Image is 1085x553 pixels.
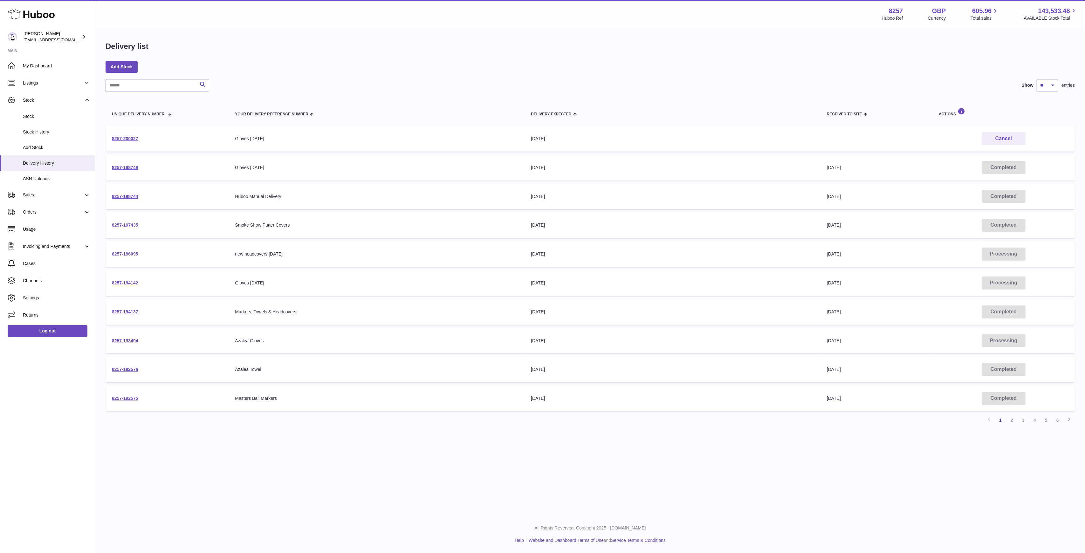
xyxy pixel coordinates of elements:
[106,61,138,72] a: Add Stock
[526,537,666,543] li: and
[23,160,90,166] span: Delivery History
[827,222,841,228] span: [DATE]
[112,136,138,141] a: 8257-200027
[235,112,308,116] span: Your Delivery Reference Number
[1024,15,1077,21] span: AVAILABLE Stock Total
[23,243,84,249] span: Invoicing and Payments
[515,538,524,543] a: Help
[23,63,90,69] span: My Dashboard
[529,538,604,543] a: Website and Dashboard Terms of Use
[235,194,518,200] div: Huboo Manual Delivery
[23,226,90,232] span: Usage
[23,129,90,135] span: Stock History
[23,295,90,301] span: Settings
[24,37,93,42] span: [EMAIL_ADDRESS][DOMAIN_NAME]
[235,280,518,286] div: Gloves [DATE]
[1029,414,1040,426] a: 4
[971,7,999,21] a: 605.96 Total sales
[928,15,946,21] div: Currency
[531,112,571,116] span: Delivery Expected
[100,525,1080,531] p: All Rights Reserved. Copyright 2025 - [DOMAIN_NAME]
[932,7,946,15] strong: GBP
[611,538,666,543] a: Service Terms & Conditions
[889,7,903,15] strong: 8257
[531,251,814,257] div: [DATE]
[23,176,90,182] span: ASN Uploads
[827,280,841,285] span: [DATE]
[1052,414,1063,426] a: 6
[235,136,518,142] div: Gloves [DATE]
[972,7,992,15] span: 605.96
[235,338,518,344] div: Azalea Gloves
[112,251,138,256] a: 8257-196095
[1061,82,1075,88] span: entries
[1022,82,1033,88] label: Show
[112,396,138,401] a: 8257-192575
[235,309,518,315] div: Markers, Towels & Headcovers
[8,325,87,337] a: Log out
[112,194,138,199] a: 8257-198744
[8,32,17,42] img: don@skinsgolf.com
[531,136,814,142] div: [DATE]
[235,395,518,401] div: Masters Ball Markers
[531,338,814,344] div: [DATE]
[531,280,814,286] div: [DATE]
[882,15,903,21] div: Huboo Ref
[23,312,90,318] span: Returns
[531,309,814,315] div: [DATE]
[939,108,1068,116] div: Actions
[1024,7,1077,21] a: 143,533.48 AVAILABLE Stock Total
[827,309,841,314] span: [DATE]
[23,261,90,267] span: Cases
[112,112,164,116] span: Unique Delivery Number
[531,366,814,372] div: [DATE]
[23,278,90,284] span: Channels
[235,251,518,257] div: new headcovers [DATE]
[106,41,148,51] h1: Delivery list
[531,395,814,401] div: [DATE]
[112,222,138,228] a: 8257-197435
[827,194,841,199] span: [DATE]
[1006,414,1018,426] a: 2
[23,209,84,215] span: Orders
[982,132,1026,145] button: Cancel
[827,251,841,256] span: [DATE]
[23,113,90,119] span: Stock
[112,280,138,285] a: 8257-194142
[112,165,138,170] a: 8257-198749
[531,165,814,171] div: [DATE]
[995,414,1006,426] a: 1
[112,338,138,343] a: 8257-193494
[112,367,138,372] a: 8257-192576
[1038,7,1070,15] span: 143,533.48
[23,192,84,198] span: Sales
[23,145,90,151] span: Add Stock
[531,194,814,200] div: [DATE]
[827,367,841,372] span: [DATE]
[827,396,841,401] span: [DATE]
[24,31,81,43] div: [PERSON_NAME]
[1040,414,1052,426] a: 5
[235,222,518,228] div: Smoke Show Putter Covers
[23,80,84,86] span: Listings
[112,309,138,314] a: 8257-194137
[235,366,518,372] div: Azalea Towel
[23,97,84,103] span: Stock
[1018,414,1029,426] a: 3
[971,15,999,21] span: Total sales
[827,165,841,170] span: [DATE]
[235,165,518,171] div: Gloves [DATE]
[531,222,814,228] div: [DATE]
[827,338,841,343] span: [DATE]
[827,112,862,116] span: Received to Site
